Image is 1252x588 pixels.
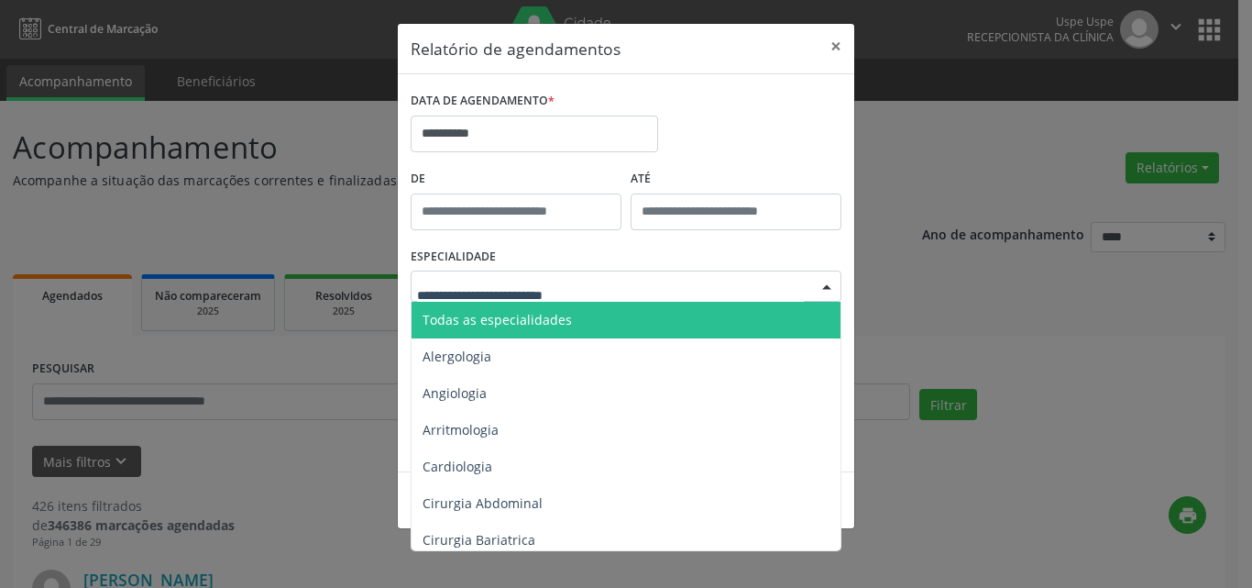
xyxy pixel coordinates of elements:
[423,348,491,365] span: Alergologia
[423,311,572,328] span: Todas as especialidades
[411,37,621,61] h5: Relatório de agendamentos
[411,243,496,272] label: ESPECIALIDADE
[818,24,854,69] button: Close
[423,494,543,512] span: Cirurgia Abdominal
[423,531,535,549] span: Cirurgia Bariatrica
[411,165,621,194] label: De
[631,165,841,194] label: ATÉ
[423,458,492,475] span: Cardiologia
[423,384,487,402] span: Angiologia
[411,87,555,116] label: DATA DE AGENDAMENTO
[423,421,499,438] span: Arritmologia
